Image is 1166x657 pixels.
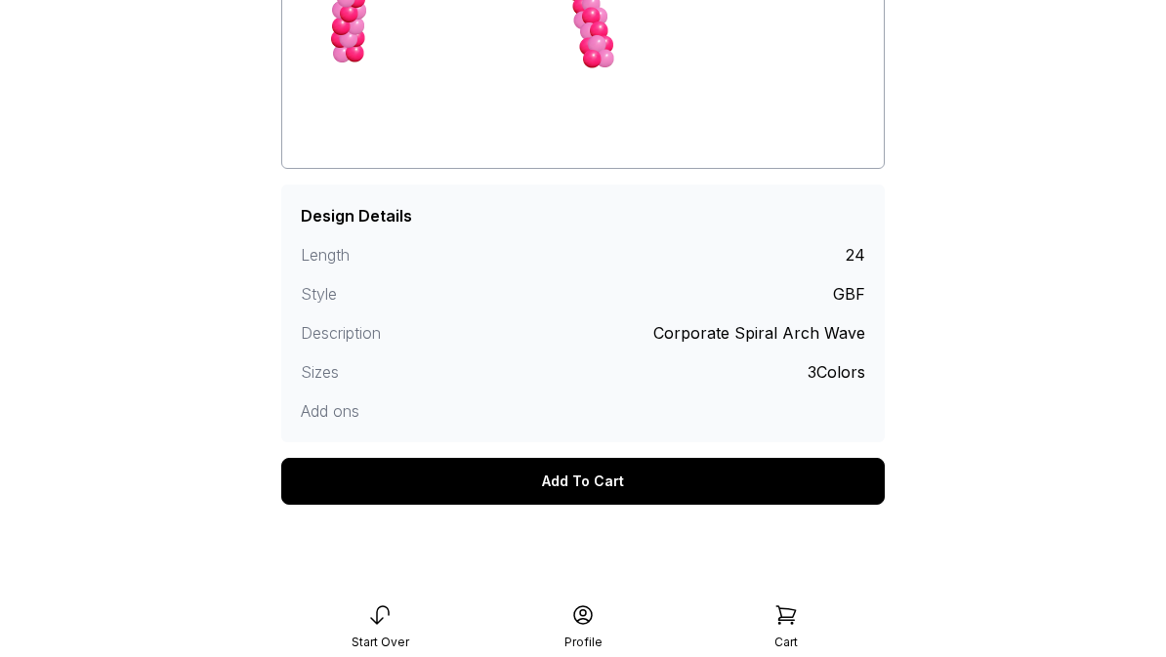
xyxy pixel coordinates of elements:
[774,635,798,650] div: Cart
[301,399,442,423] div: Add ons
[564,635,603,650] div: Profile
[808,360,865,384] div: 3Colors
[281,458,885,505] div: Add To Cart
[846,243,865,267] div: 24
[352,635,409,650] div: Start Over
[301,204,412,227] div: Design Details
[301,243,442,267] div: Length
[301,360,442,384] div: Sizes
[833,282,865,306] div: GBF
[301,321,442,345] div: Description
[301,282,442,306] div: Style
[653,321,865,345] div: Corporate Spiral Arch Wave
